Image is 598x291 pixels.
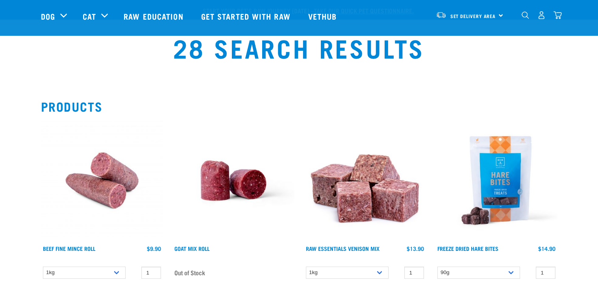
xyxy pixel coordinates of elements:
input: 1 [536,267,555,279]
img: home-icon@2x.png [554,11,562,19]
a: Raw Education [116,0,193,32]
img: Venison Veal Salmon Tripe 1651 [41,120,163,241]
h2: Products [41,99,557,113]
a: Beef Fine Mince Roll [43,247,95,250]
img: home-icon-1@2x.png [522,11,529,19]
input: 1 [141,267,161,279]
div: $13.90 [407,245,424,252]
span: Out of Stock [174,267,205,278]
span: Set Delivery Area [450,15,496,17]
div: $14.90 [538,245,555,252]
img: Raw Essentials Freeze Dried Hare Bites [435,120,557,241]
h1: 28 Search Results [114,33,484,61]
a: Cat [83,10,96,22]
img: user.png [537,11,546,19]
input: 1 [404,267,424,279]
a: Freeze Dried Hare Bites [437,247,498,250]
a: Get started with Raw [193,0,300,32]
a: Vethub [300,0,347,32]
div: $9.90 [147,245,161,252]
a: Goat Mix Roll [174,247,209,250]
a: Raw Essentials Venison Mix [306,247,380,250]
a: Dog [41,10,55,22]
img: 1113 RE Venison Mix 01 [304,120,426,241]
img: Raw Essentials Chicken Lamb Beef Bulk Minced Raw Dog Food Roll Unwrapped [172,120,294,241]
img: van-moving.png [436,11,446,18]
